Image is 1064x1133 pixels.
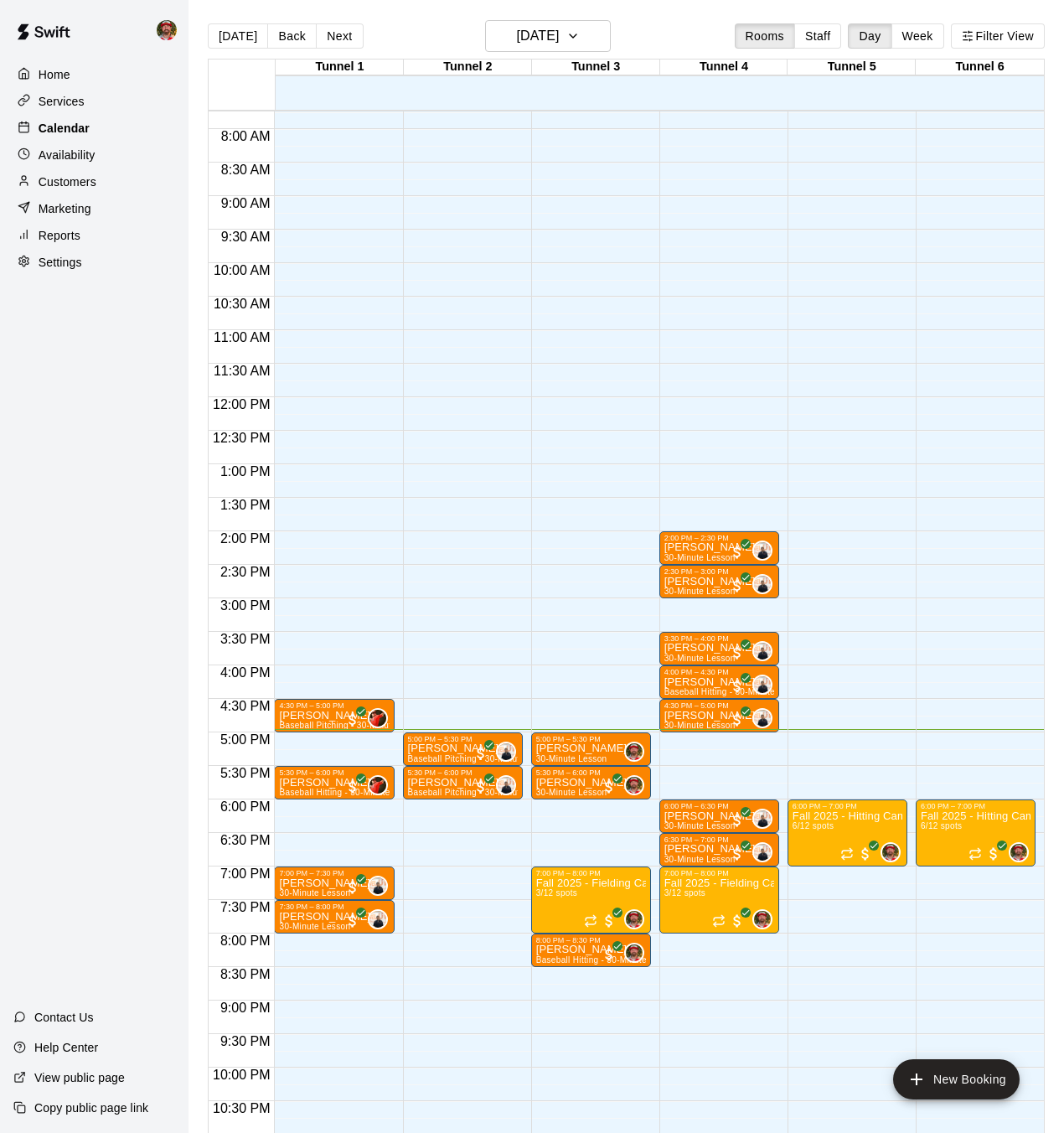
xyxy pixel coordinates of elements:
[660,59,788,75] div: Tunnel 4
[216,531,275,546] span: 2:00 PM
[404,59,532,75] div: Tunnel 2
[759,708,772,728] span: Dom Denicola
[209,431,274,445] span: 12:30 PM
[788,59,916,75] div: Tunnel 5
[216,833,275,847] span: 6:30 PM
[408,754,556,763] span: Baseball Pitching - 30-Minute Lesson
[729,711,746,728] span: All customers have paid
[659,665,779,699] div: 4:00 PM – 4:30 PM: Max Willard
[267,23,317,49] button: Back
[793,802,902,810] div: 6:00 PM – 7:00 PM
[626,911,643,928] img: Bryan Farrington
[887,842,901,862] span: Bryan Farrington
[13,142,175,168] div: Availability
[531,766,651,799] div: 5:30 PM – 6:00 PM: Jack Lauderdale
[793,821,834,830] span: 6/12 spots filled
[754,542,771,559] img: Dom Denicola
[408,768,518,777] div: 5:30 PM – 6:00 PM
[279,721,427,730] span: Baseball Pitching - 30-Minute Lesson
[985,846,1002,862] span: All customers have paid
[39,200,91,217] p: Marketing
[498,743,514,760] img: Dom Denicola
[279,922,350,931] span: 30-Minute Lesson
[13,196,175,221] a: Marketing
[279,903,389,911] div: 7:30 PM – 8:00 PM
[624,943,644,963] div: Bryan Farrington
[209,364,275,378] span: 11:30 AM
[34,1009,94,1026] p: Contact Us
[216,598,275,613] span: 3:00 PM
[13,250,175,275] div: Settings
[626,777,643,794] img: Bryan Farrington
[754,710,771,727] img: Dom Denicola
[1010,844,1027,861] img: Bryan Farrington
[498,777,514,794] img: Dom Denicola
[664,802,774,810] div: 6:00 PM – 6:30 PM
[34,1099,148,1116] p: Copy public page link
[752,675,772,695] div: Dom Denicola
[664,553,736,562] span: 30-Minute Lesson
[759,574,772,594] span: Dom Denicola
[1009,842,1029,862] div: Bryan Farrington
[368,708,388,728] div: Brian Loconsole
[316,23,363,49] button: Next
[279,888,350,898] span: 30-Minute Lesson
[13,169,175,194] a: Customers
[39,93,85,110] p: Services
[729,812,746,829] span: All customers have paid
[157,20,177,40] img: Bryan Farrington
[735,23,795,49] button: Rooms
[752,842,772,862] div: Dom Denicola
[729,846,746,862] span: All customers have paid
[759,909,772,929] span: Bryan Farrington
[752,641,772,661] div: Dom Denicola
[374,775,388,795] span: Brian Loconsole
[712,914,726,928] span: Recurring event
[536,888,577,898] span: 3/12 spots filled
[369,710,386,727] img: Brian Loconsole
[216,766,275,780] span: 5:30 PM
[752,541,772,561] div: Dom Denicola
[39,120,90,137] p: Calendar
[216,799,275,814] span: 6:00 PM
[503,775,516,795] span: Dom Denicola
[536,869,646,877] div: 7:00 PM – 8:00 PM
[274,900,394,934] div: 7:30 PM – 8:00 PM: CJ Burns
[631,909,644,929] span: Bryan Farrington
[664,888,705,898] span: 3/12 spots filled
[752,574,772,594] div: Dom Denicola
[13,62,175,87] a: Home
[626,944,643,961] img: Bryan Farrington
[664,567,774,576] div: 2:30 PM – 3:00 PM
[664,634,774,643] div: 3:30 PM – 4:00 PM
[664,687,807,696] span: Baseball Hitting - 30-Minute Lesson
[951,23,1045,49] button: Filter View
[516,24,559,48] h6: [DATE]
[276,59,404,75] div: Tunnel 1
[536,768,646,777] div: 5:30 PM – 6:00 PM
[13,89,175,114] a: Services
[659,531,779,565] div: 2:00 PM – 2:30 PM: Ben Marshall
[344,913,361,929] span: All customers have paid
[729,544,746,561] span: All customers have paid
[729,644,746,661] span: All customers have paid
[664,855,736,864] span: 30-Minute Lesson
[754,576,771,592] img: Dom Denicola
[274,867,394,900] div: 7:00 PM – 7:30 PM: Camden Burns
[921,821,962,830] span: 6/12 spots filled
[13,223,175,248] div: Reports
[408,735,518,743] div: 5:00 PM – 5:30 PM
[496,775,516,795] div: Dom Denicola
[209,330,275,344] span: 11:00 AM
[279,788,421,797] span: Baseball Hitting - 30-Minute Lesson
[209,1101,274,1115] span: 10:30 PM
[759,675,772,695] span: Dom Denicola
[536,754,607,763] span: 30-Minute Lesson
[916,799,1036,867] div: 6:00 PM – 7:00 PM: Fall 2025 - Hitting Camp
[279,768,389,777] div: 5:30 PM – 6:00 PM
[209,397,274,411] span: 12:00 PM
[531,934,651,967] div: 8:00 PM – 8:30 PM: Liam Darre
